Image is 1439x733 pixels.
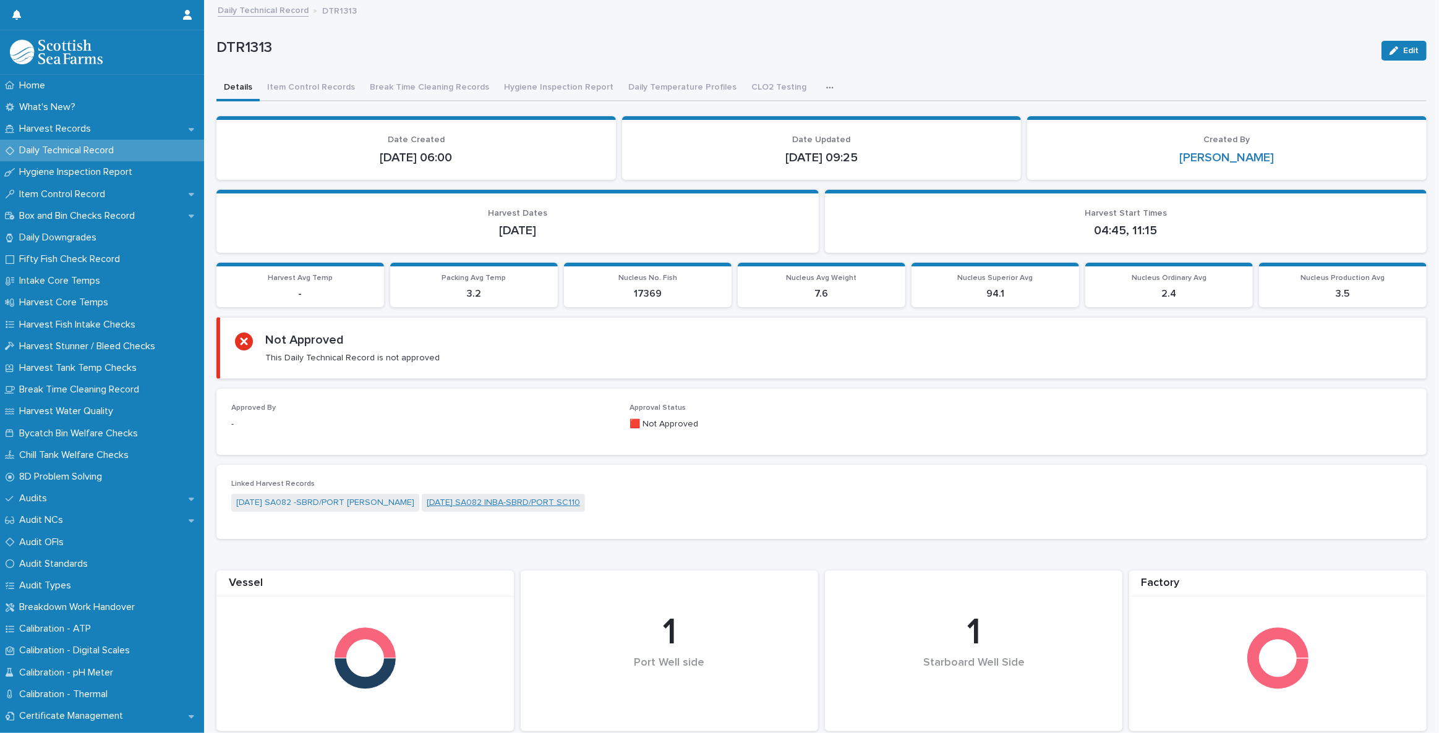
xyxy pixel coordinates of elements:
[265,352,440,363] p: This Daily Technical Record is not approved
[14,341,165,352] p: Harvest Stunner / Bleed Checks
[14,471,112,483] p: 8D Problem Solving
[14,210,145,222] p: Box and Bin Checks Record
[14,189,115,200] p: Item Control Record
[1403,46,1419,55] span: Edit
[14,514,73,526] p: Audit NCs
[744,75,814,101] button: CLO2 Testing
[236,496,414,509] a: [DATE] SA082 -SBRD/PORT [PERSON_NAME]
[1129,577,1427,597] div: Factory
[571,288,724,300] p: 17369
[1085,209,1167,218] span: Harvest Start Times
[14,623,101,635] p: Calibration - ATP
[792,135,850,144] span: Date Updated
[231,418,615,431] p: -
[1300,274,1385,282] span: Nucleus Production Avg
[14,428,148,439] p: Bycatch Bin Welfare Checks
[14,449,139,461] p: Chill Tank Welfare Checks
[14,253,130,265] p: Fifty Fish Check Record
[14,667,123,679] p: Calibration - pH Meter
[14,645,140,656] p: Calibration - Digital Scales
[10,40,103,64] img: mMrefqRFQpe26GRNOUkG
[497,75,621,101] button: Hygiene Inspection Report
[14,710,133,722] p: Certificate Management
[919,288,1072,300] p: 94.1
[265,333,344,347] h2: Not Approved
[14,232,106,244] p: Daily Downgrades
[542,656,797,695] div: Port Well side
[637,150,1007,165] p: [DATE] 09:25
[14,493,57,504] p: Audits
[14,536,74,548] p: Audit OFIs
[14,145,124,156] p: Daily Technical Record
[745,288,898,300] p: 7.6
[621,75,744,101] button: Daily Temperature Profiles
[218,2,309,17] a: Daily Technical Record
[630,418,1013,431] p: 🟥 Not Approved
[388,135,445,144] span: Date Created
[1204,135,1250,144] span: Created By
[957,274,1033,282] span: Nucleus Superior Avg
[14,275,110,287] p: Intake Core Temps
[14,166,142,178] p: Hygiene Inspection Report
[231,404,276,412] span: Approved By
[216,577,514,597] div: Vessel
[216,75,260,101] button: Details
[14,689,117,700] p: Calibration - Thermal
[14,101,85,113] p: What's New?
[1266,288,1419,300] p: 3.5
[14,319,145,331] p: Harvest Fish Intake Checks
[216,39,1372,57] p: DTR1313
[630,404,686,412] span: Approval Status
[14,405,123,417] p: Harvest Water Quality
[14,558,98,570] p: Audit Standards
[786,274,856,282] span: Nucleus Avg Weight
[14,123,101,135] p: Harvest Records
[362,75,497,101] button: Break Time Cleaning Records
[846,611,1101,655] div: 1
[398,288,550,300] p: 3.2
[488,209,547,218] span: Harvest Dates
[840,223,1412,238] p: 04:45, 11:15
[260,75,362,101] button: Item Control Records
[542,611,797,655] div: 1
[427,496,580,509] a: [DATE] SA082 INBA-SBRD/PORT SC110
[14,580,81,591] p: Audit Types
[14,297,118,308] p: Harvest Core Temps
[14,384,149,396] p: Break Time Cleaning Record
[231,480,315,488] span: Linked Harvest Records
[14,80,55,91] p: Home
[1180,150,1275,165] a: [PERSON_NAME]
[1381,41,1427,61] button: Edit
[322,3,357,17] p: DTR1313
[846,656,1101,695] div: Starboard Well Side
[268,274,333,282] span: Harvest Avg Temp
[14,601,145,613] p: Breakdown Work Handover
[231,150,601,165] p: [DATE] 06:00
[1132,274,1206,282] span: Nucleus Ordinary Avg
[618,274,677,282] span: Nucleus No. Fish
[14,362,147,374] p: Harvest Tank Temp Checks
[224,288,377,300] p: -
[442,274,506,282] span: Packing Avg Temp
[1093,288,1245,300] p: 2.4
[231,223,804,238] p: [DATE]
